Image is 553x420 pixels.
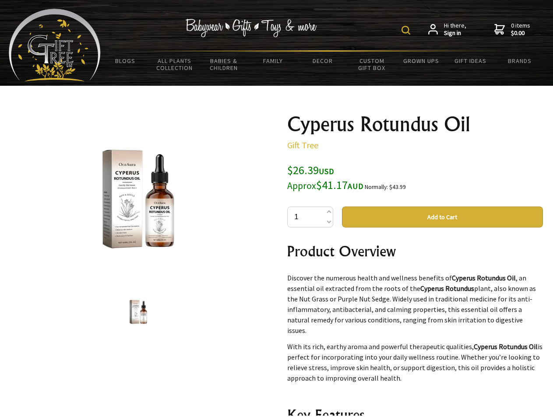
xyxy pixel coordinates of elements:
[319,166,334,176] span: USD
[444,29,466,37] strong: Sign in
[70,131,207,267] img: Cyperus Rotundus Oil
[287,180,316,192] small: Approx
[9,9,101,81] img: Babyware - Gifts - Toys and more...
[342,206,543,227] button: Add to Cart
[348,181,363,191] span: AUD
[287,114,543,135] h1: Cyperus Rotundus Oil
[101,52,150,70] a: BLOGS
[511,29,530,37] strong: $0.00
[446,52,495,70] a: Gift Ideas
[122,295,155,329] img: Cyperus Rotundus Oil
[186,19,317,37] img: Babywear - Gifts - Toys & more
[452,273,516,282] strong: Cyperus Rotundus Oil
[444,22,466,37] span: Hi there,
[402,26,410,35] img: product search
[511,21,530,37] span: 0 items
[495,52,545,70] a: Brands
[287,241,543,262] h2: Product Overview
[494,22,530,37] a: 0 items$0.00
[199,52,249,77] a: Babies & Children
[287,273,543,336] p: Discover the numerous health and wellness benefits of , an essential oil extracted from the roots...
[474,342,538,351] strong: Cyperus Rotundus Oil
[347,52,397,77] a: Custom Gift Box
[287,341,543,383] p: With its rich, earthy aroma and powerful therapeutic qualities, is perfect for incorporating into...
[150,52,200,77] a: All Plants Collection
[396,52,446,70] a: Grown Ups
[420,284,474,293] strong: Cyperus Rotundus
[249,52,298,70] a: Family
[428,22,466,37] a: Hi there,Sign in
[287,140,318,150] a: Gift Tree
[365,183,406,191] small: Normally: $43.99
[298,52,347,70] a: Decor
[287,163,363,192] span: $26.39 $41.17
